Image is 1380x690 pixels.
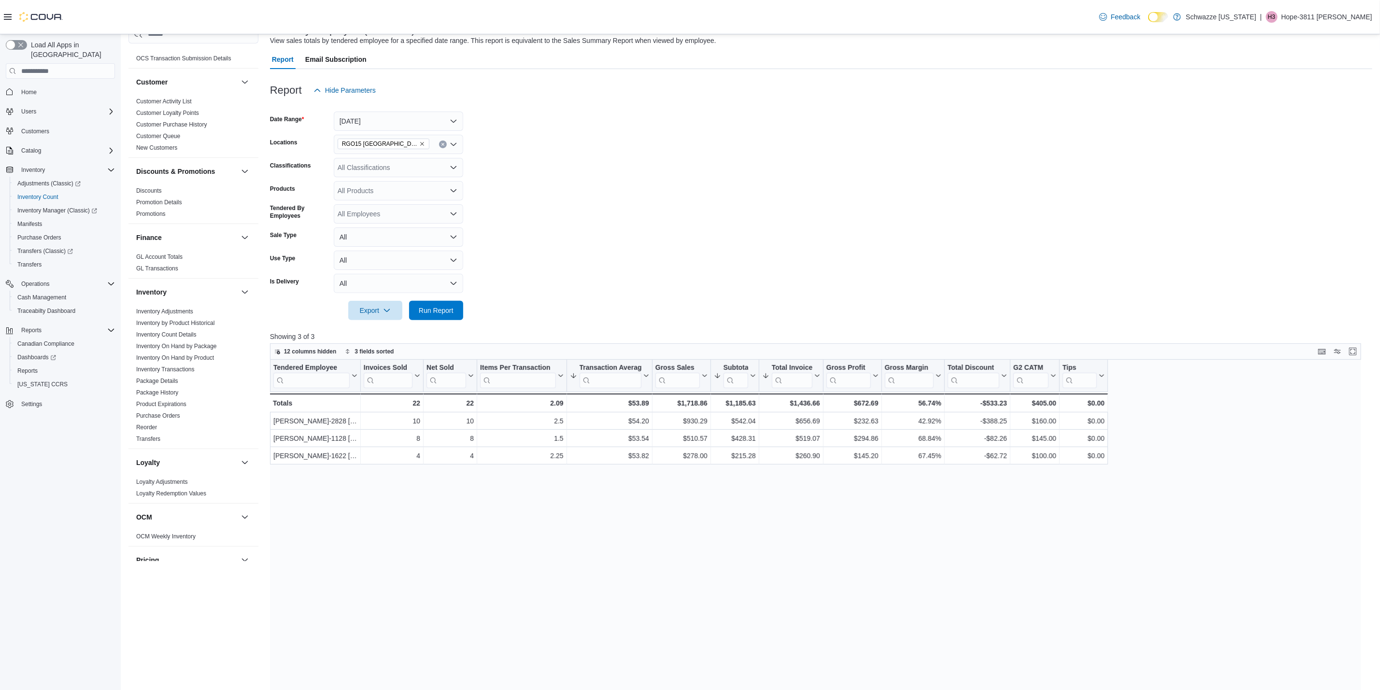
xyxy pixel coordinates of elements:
[10,231,119,244] button: Purchase Orders
[1260,11,1262,23] p: |
[1268,11,1275,23] span: H3
[14,245,115,257] span: Transfers (Classic)
[270,36,716,46] div: View sales totals by tendered employee for a specified date range. This report is equivalent to t...
[14,292,70,303] a: Cash Management
[762,397,820,409] div: $1,436.66
[364,451,420,462] div: 4
[1266,11,1278,23] div: Hope-3811 Vega
[364,397,420,409] div: 22
[270,162,311,169] label: Classifications
[355,348,394,355] span: 3 fields sorted
[17,180,81,187] span: Adjustments (Classic)
[450,164,457,171] button: Open list of options
[17,324,45,336] button: Reports
[480,433,564,445] div: 1.5
[409,301,463,320] button: Run Report
[714,397,756,409] div: $1,185.63
[334,274,463,293] button: All
[17,247,73,255] span: Transfers (Classic)
[1281,11,1372,23] p: Hope-3811 [PERSON_NAME]
[655,364,700,388] div: Gross Sales
[136,187,162,194] a: Discounts
[136,366,195,373] a: Inventory Transactions
[17,353,56,361] span: Dashboards
[136,424,157,431] a: Reorder
[273,416,357,427] div: [PERSON_NAME]-2828 [PERSON_NAME]
[14,379,71,390] a: [US_STATE] CCRS
[10,378,119,391] button: [US_STATE] CCRS
[136,342,217,350] span: Inventory On Hand by Package
[569,416,649,427] div: $54.20
[655,397,708,409] div: $1,718.86
[655,416,708,427] div: $930.29
[14,305,79,317] a: Traceabilty Dashboard
[17,106,40,117] button: Users
[10,304,119,318] button: Traceabilty Dashboard
[714,451,756,462] div: $215.28
[136,233,162,242] h3: Finance
[14,205,115,216] span: Inventory Manager (Classic)
[948,364,999,388] div: Total Discount
[136,435,160,443] span: Transfers
[569,451,649,462] div: $53.82
[427,416,474,427] div: 10
[1063,397,1105,409] div: $0.00
[826,433,879,445] div: $294.86
[364,416,420,427] div: 10
[338,139,429,149] span: RGO15 Sunland Park
[14,191,115,203] span: Inventory Count
[239,286,251,298] button: Inventory
[419,141,425,147] button: Remove RGO15 Sunland Park from selection in this group
[579,364,641,388] div: Transaction Average
[17,294,66,301] span: Cash Management
[273,397,357,409] div: Totals
[325,85,376,95] span: Hide Parameters
[772,364,812,388] div: Total Invoiced
[439,141,447,148] button: Clear input
[826,364,871,373] div: Gross Profit
[17,125,115,137] span: Customers
[17,367,38,375] span: Reports
[762,364,820,388] button: Total Invoiced
[136,320,215,326] a: Inventory by Product Historical
[884,364,933,373] div: Gross Margin
[427,433,474,445] div: 8
[14,352,60,363] a: Dashboards
[17,145,45,156] button: Catalog
[14,379,115,390] span: Washington CCRS
[348,301,402,320] button: Export
[655,364,708,388] button: Gross Sales
[948,364,999,373] div: Total Discount
[10,190,119,204] button: Inventory Count
[762,433,820,445] div: $519.07
[239,166,251,177] button: Discounts & Promotions
[270,84,302,96] h3: Report
[1063,364,1105,388] button: Tips
[1013,416,1056,427] div: $160.00
[655,364,700,373] div: Gross Sales
[136,110,199,116] a: Customer Loyalty Points
[136,512,152,522] h3: OCM
[1063,364,1097,373] div: Tips
[14,218,115,230] span: Manifests
[136,389,178,396] span: Package History
[21,400,42,408] span: Settings
[14,259,115,270] span: Transfers
[17,307,75,315] span: Traceabilty Dashboard
[884,397,941,409] div: 56.74%
[334,251,463,270] button: All
[310,81,380,100] button: Hide Parameters
[364,433,420,445] div: 8
[136,77,168,87] h3: Customer
[284,348,337,355] span: 12 columns hidden
[826,364,871,388] div: Gross Profit
[21,127,49,135] span: Customers
[136,144,177,151] a: New Customers
[14,191,62,203] a: Inventory Count
[128,53,258,68] div: Compliance
[14,352,115,363] span: Dashboards
[885,451,941,462] div: 67.45%
[450,141,457,148] button: Open list of options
